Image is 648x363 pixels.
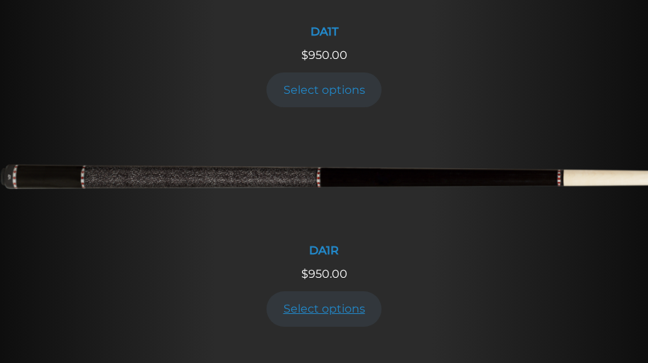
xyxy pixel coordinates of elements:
a: Add to cart: “DA1T” [266,72,382,107]
span: 950.00 [301,48,347,62]
span: 950.00 [301,267,347,281]
span: $ [301,267,308,281]
a: Add to cart: “DA1R” [266,291,382,326]
span: $ [301,48,308,62]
